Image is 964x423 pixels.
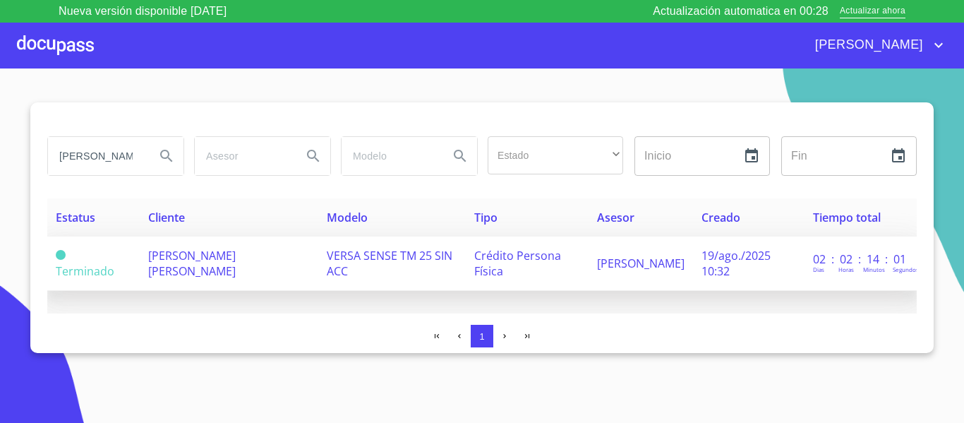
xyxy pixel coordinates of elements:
[148,248,236,279] span: [PERSON_NAME] [PERSON_NAME]
[443,139,477,173] button: Search
[479,331,484,342] span: 1
[327,210,368,225] span: Modelo
[805,34,947,56] button: account of current user
[150,139,183,173] button: Search
[805,34,930,56] span: [PERSON_NAME]
[148,210,185,225] span: Cliente
[597,256,685,271] span: [PERSON_NAME]
[813,210,881,225] span: Tiempo total
[488,136,623,174] div: ​
[813,251,908,267] p: 02 : 02 : 14 : 01
[471,325,493,347] button: 1
[56,210,95,225] span: Estatus
[474,248,561,279] span: Crédito Persona Física
[653,3,829,20] p: Actualización automatica en 00:28
[59,3,227,20] p: Nueva versión disponible [DATE]
[56,250,66,260] span: Terminado
[701,248,771,279] span: 19/ago./2025 10:32
[296,139,330,173] button: Search
[48,137,144,175] input: search
[701,210,740,225] span: Creado
[838,266,854,273] p: Horas
[327,248,452,279] span: VERSA SENSE TM 25 SIN ACC
[840,4,905,19] span: Actualizar ahora
[597,210,634,225] span: Asesor
[813,266,824,273] p: Dias
[474,210,498,225] span: Tipo
[863,266,885,273] p: Minutos
[56,263,114,279] span: Terminado
[342,137,438,175] input: search
[195,137,291,175] input: search
[893,266,919,273] p: Segundos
